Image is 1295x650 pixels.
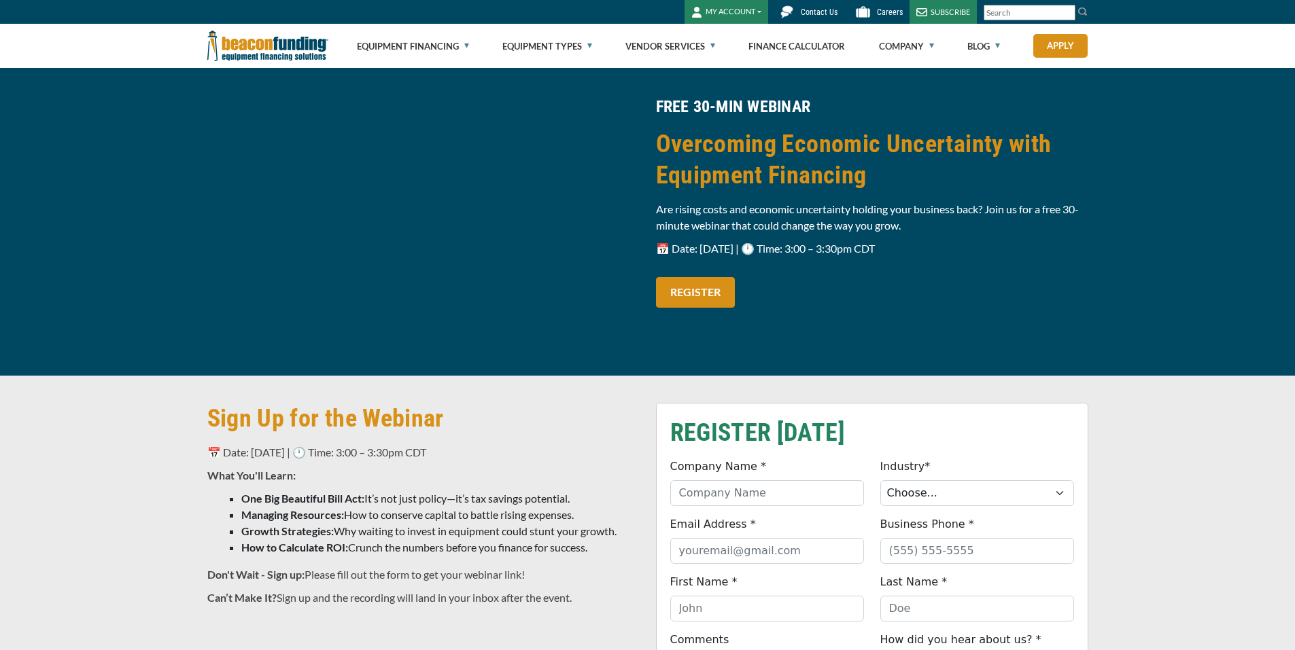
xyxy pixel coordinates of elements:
[656,95,1088,118] h4: FREE 30-MIN WEBINAR
[880,574,948,590] label: Last Name *
[625,24,715,68] a: Vendor Services
[241,490,640,507] li: It’s not just policy—it’s tax savings potential.
[241,539,640,556] li: Crunch the numbers before you finance for success.
[207,24,328,68] img: Beacon Funding Corporation logo
[984,5,1075,20] input: Search
[967,24,1000,68] a: Blog
[241,523,640,539] li: Why waiting to invest in equipment could stunt your growth.
[241,508,344,521] strong: Managing Resources:
[748,24,845,68] a: Finance Calculator
[207,590,640,606] p: Sign up and the recording will land in your inbox after the event.
[241,541,348,554] strong: How to Calculate ROI:
[670,596,864,621] input: John
[877,7,903,17] span: Careers
[656,128,1088,191] h2: Overcoming Economic Uncertainty with Equipment Financing
[880,458,931,475] label: Industry*
[670,417,1074,448] h2: REGISTER [DATE]
[207,566,640,583] p: Please fill out the form to get your webinar link!
[1033,34,1088,58] a: Apply
[357,24,469,68] a: Equipment Financing
[502,24,592,68] a: Equipment Types
[879,24,934,68] a: Company
[207,591,277,604] strong: Can’t Make It?
[241,492,364,505] strong: One Big Beautiful Bill Act:
[670,458,767,475] label: Company Name *
[656,277,735,308] a: REGISTER
[670,574,738,590] label: First Name *
[207,568,305,581] strong: Don't Wait - Sign up:
[241,507,640,523] li: How to conserve capital to battle rising expenses.
[656,240,1088,257] p: 📅 Date: [DATE] | 🕛 Time: 3:00 – 3:30pm CDT
[670,538,864,564] input: youremail@gmail.com
[670,632,729,648] label: Comments
[670,516,756,532] label: Email Address *
[880,632,1041,648] label: How did you hear about us? *
[880,596,1074,621] input: Doe
[1061,7,1072,18] a: Clear search text
[880,538,1074,564] input: (555) 555-5555
[207,444,640,461] p: 📅 Date: [DATE] | 🕛 Time: 3:00 – 3:30pm CDT
[801,7,838,17] span: Contact Us
[241,524,334,537] strong: Growth Strategies:
[880,516,974,532] label: Business Phone *
[207,403,640,434] h2: Sign Up for the Webinar
[656,201,1088,234] p: Are rising costs and economic uncertainty holding your business back? Join us for a free 30-minut...
[1077,6,1088,17] img: Search
[670,480,864,506] input: Company Name
[207,469,296,482] strong: What You'll Learn:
